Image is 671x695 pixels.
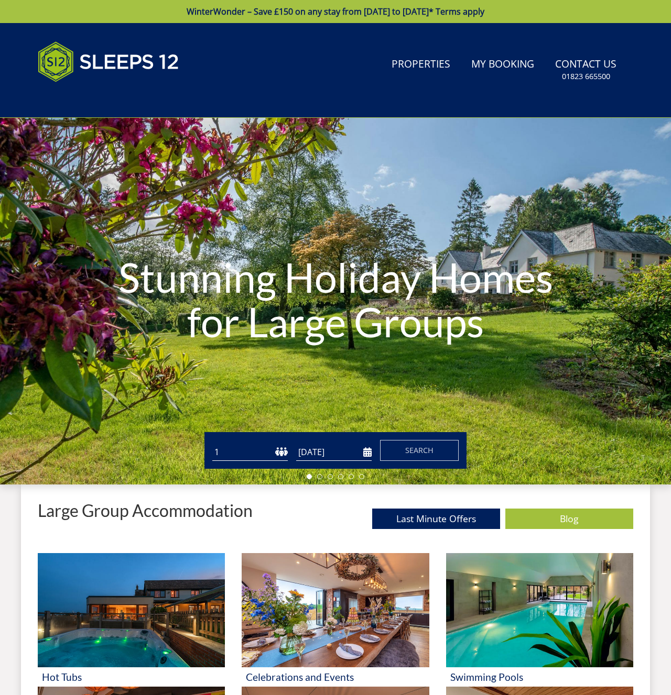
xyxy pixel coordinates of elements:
[242,553,429,687] a: 'Celebrations and Events' - Large Group Accommodation Holiday Ideas Celebrations and Events
[42,671,221,682] h3: Hot Tubs
[446,553,633,667] img: 'Swimming Pools' - Large Group Accommodation Holiday Ideas
[242,553,429,667] img: 'Celebrations and Events' - Large Group Accommodation Holiday Ideas
[551,53,621,87] a: Contact Us01823 665500
[246,671,425,682] h3: Celebrations and Events
[405,445,434,455] span: Search
[387,53,454,76] a: Properties
[450,671,629,682] h3: Swimming Pools
[38,36,179,88] img: Sleeps 12
[296,444,372,461] input: Arrival Date
[562,71,610,82] small: 01823 665500
[505,509,633,529] a: Blog
[38,501,253,520] p: Large Group Accommodation
[101,234,570,365] h1: Stunning Holiday Homes for Large Groups
[446,553,633,687] a: 'Swimming Pools' - Large Group Accommodation Holiday Ideas Swimming Pools
[38,553,225,687] a: 'Hot Tubs' - Large Group Accommodation Holiday Ideas Hot Tubs
[467,53,538,76] a: My Booking
[38,553,225,667] img: 'Hot Tubs' - Large Group Accommodation Holiday Ideas
[33,94,143,103] iframe: Customer reviews powered by Trustpilot
[372,509,500,529] a: Last Minute Offers
[380,440,459,461] button: Search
